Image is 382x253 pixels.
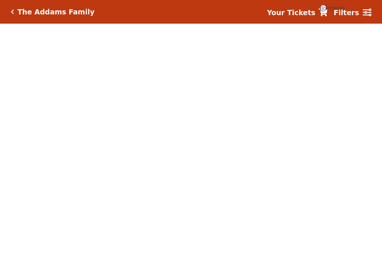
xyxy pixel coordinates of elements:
h5: The Addams Family [17,8,94,16]
span: {{cartCount}} [320,5,326,11]
a: Click here to go back to filters [11,9,14,14]
a: Your Tickets {{cartCount}} [267,7,328,18]
strong: Your Tickets [267,8,315,17]
strong: Filters [334,8,359,17]
a: Filters [334,7,371,18]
